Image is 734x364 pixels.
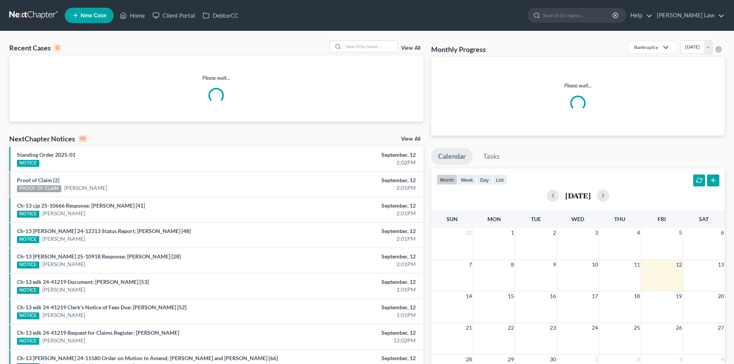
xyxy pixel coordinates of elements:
[64,184,107,192] a: [PERSON_NAME]
[288,184,416,192] div: 2:01PM
[594,228,599,237] span: 3
[465,323,473,332] span: 21
[437,174,457,185] button: month
[675,292,683,301] span: 19
[658,216,666,222] span: Fri
[487,216,501,222] span: Mon
[549,355,557,364] span: 30
[675,260,683,269] span: 12
[717,292,725,301] span: 20
[288,304,416,311] div: September, 12
[9,74,423,82] p: Please wait...
[17,202,145,209] a: Ch-13 cjp 25-10666 Response; [PERSON_NAME] [41]
[17,338,39,345] div: NOTICE
[549,292,557,301] span: 16
[549,323,557,332] span: 23
[288,286,416,294] div: 1:01PM
[17,312,39,319] div: NOTICE
[594,355,599,364] span: 1
[636,228,641,237] span: 4
[401,136,420,142] a: View All
[288,159,416,166] div: 2:02PM
[510,260,515,269] span: 8
[492,174,507,185] button: list
[288,253,416,260] div: September, 12
[507,323,515,332] span: 22
[437,82,719,89] p: Please wait...
[199,8,242,22] a: DebtorCC
[288,176,416,184] div: September, 12
[149,8,199,22] a: Client Portal
[678,228,683,237] span: 5
[17,151,76,158] a: Standing Order 2025-01
[42,235,85,243] a: [PERSON_NAME]
[288,151,416,159] div: September, 12
[543,8,613,22] input: Search by name...
[17,228,191,234] a: Ch-13 [PERSON_NAME] 24-12313 Status Report; [PERSON_NAME] [48]
[571,216,584,222] span: Wed
[614,216,625,222] span: Thu
[78,135,87,142] div: 10
[42,286,85,294] a: [PERSON_NAME]
[344,41,398,52] input: Search by name...
[288,235,416,243] div: 2:01PM
[288,278,416,286] div: September, 12
[627,8,652,22] a: Help
[288,210,416,217] div: 2:01PM
[17,177,59,183] a: Proof of Claim [2]
[447,216,458,222] span: Sun
[633,292,641,301] span: 18
[591,260,599,269] span: 10
[42,311,85,319] a: [PERSON_NAME]
[42,260,85,268] a: [PERSON_NAME]
[431,148,473,165] a: Calendar
[507,292,515,301] span: 15
[288,227,416,235] div: September, 12
[17,262,39,268] div: NOTICE
[457,174,477,185] button: week
[633,260,641,269] span: 11
[720,355,725,364] span: 4
[116,8,149,22] a: Home
[17,236,39,243] div: NOTICE
[17,329,179,336] a: Ch-13 edk 24-41219 Request for Claims Register; [PERSON_NAME]
[476,148,507,165] a: Tasks
[675,323,683,332] span: 26
[17,304,186,310] a: Ch-13 edk 24-41219 Clerk's Notice of Fees Due; [PERSON_NAME] [52]
[42,210,85,217] a: [PERSON_NAME]
[288,202,416,210] div: September, 12
[401,45,420,51] a: View All
[17,287,39,294] div: NOTICE
[288,354,416,362] div: September, 12
[54,44,61,51] div: 0
[288,260,416,268] div: 2:01PM
[465,228,473,237] span: 31
[636,355,641,364] span: 2
[634,44,658,50] div: Bankruptcy
[552,260,557,269] span: 9
[468,260,473,269] span: 7
[9,134,87,143] div: NextChapter Notices
[9,43,61,52] div: Recent Cases
[510,228,515,237] span: 1
[465,292,473,301] span: 14
[288,337,416,344] div: 12:02PM
[591,323,599,332] span: 24
[565,191,591,200] h2: [DATE]
[17,253,181,260] a: Ch-13 [PERSON_NAME] 25-10918 Response; [PERSON_NAME] [28]
[17,185,61,192] div: PROOF OF CLAIM
[81,13,106,18] span: New Case
[17,355,278,361] a: Ch-13 [PERSON_NAME] 24-11580 Order on Motion to Amend; [PERSON_NAME] and [PERSON_NAME] [66]
[552,228,557,237] span: 2
[465,355,473,364] span: 28
[477,174,492,185] button: day
[591,292,599,301] span: 17
[288,329,416,337] div: September, 12
[17,278,149,285] a: Ch-13 edk 24-41219 Document; [PERSON_NAME] [53]
[717,260,725,269] span: 13
[17,160,39,167] div: NOTICE
[42,337,85,344] a: [PERSON_NAME]
[17,211,39,218] div: NOTICE
[507,355,515,364] span: 29
[720,228,725,237] span: 6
